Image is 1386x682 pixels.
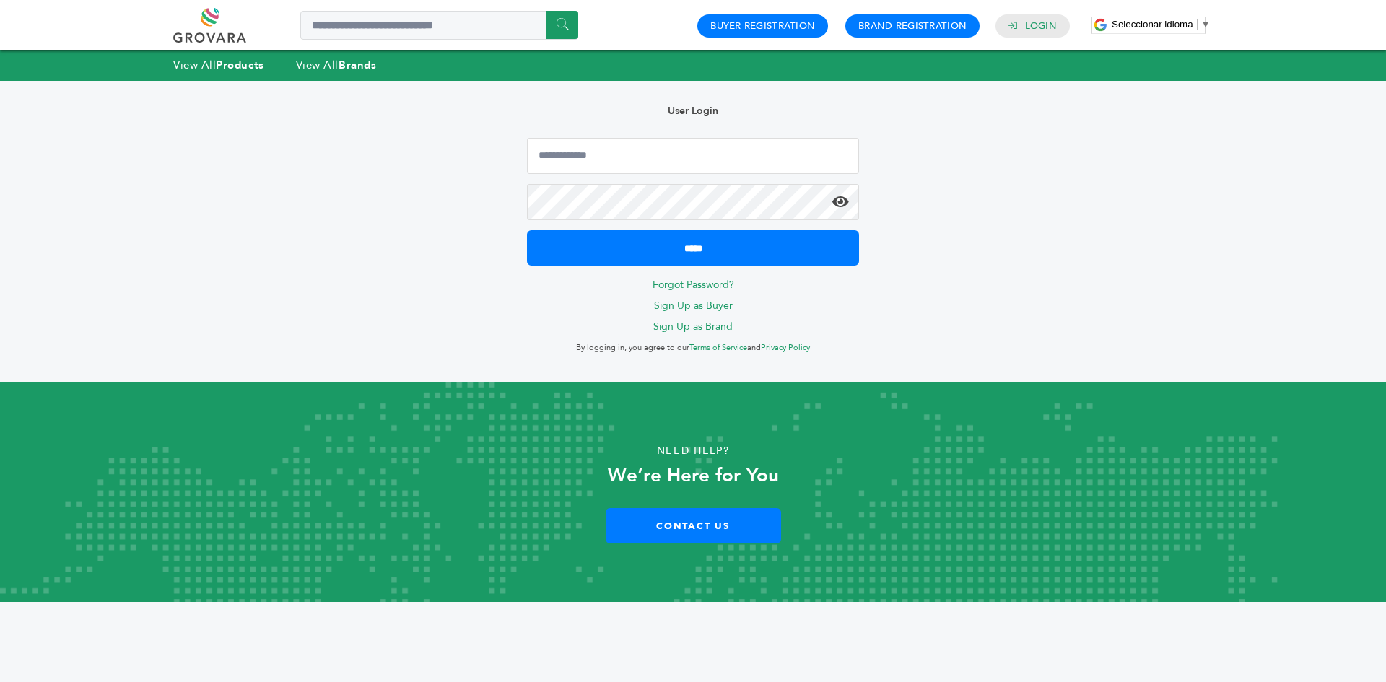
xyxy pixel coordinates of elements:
a: Brand Registration [858,19,967,32]
span: ▼ [1201,19,1211,30]
a: Privacy Policy [761,342,810,353]
a: Contact Us [606,508,781,543]
a: Seleccionar idioma​ [1112,19,1211,30]
input: Email Address [527,138,859,174]
input: Search a product or brand... [300,11,578,40]
input: Password [527,184,859,220]
a: View AllProducts [173,58,264,72]
span: Seleccionar idioma [1112,19,1193,30]
b: User Login [668,104,718,118]
a: View AllBrands [296,58,377,72]
strong: Brands [339,58,376,72]
a: Buyer Registration [710,19,815,32]
p: Need Help? [69,440,1317,462]
strong: Products [216,58,263,72]
a: Sign Up as Buyer [654,299,733,312]
a: Sign Up as Brand [653,320,733,333]
a: Login [1025,19,1057,32]
strong: We’re Here for You [608,463,779,489]
a: Terms of Service [689,342,747,353]
a: Forgot Password? [653,278,734,292]
span: ​ [1197,19,1198,30]
p: By logging in, you agree to our and [527,339,859,357]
